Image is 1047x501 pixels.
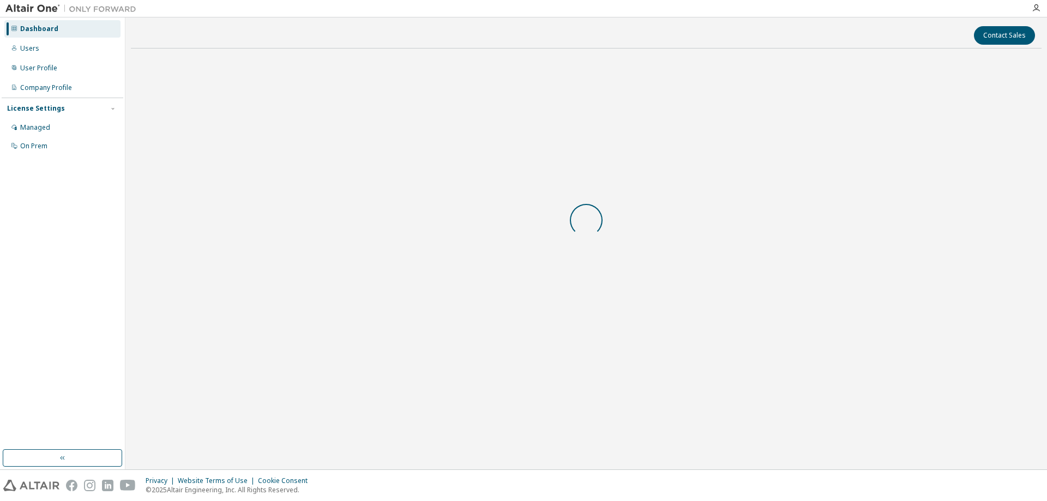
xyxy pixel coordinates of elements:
div: Website Terms of Use [178,476,258,485]
button: Contact Sales [974,26,1035,45]
img: facebook.svg [66,480,77,491]
div: License Settings [7,104,65,113]
div: Users [20,44,39,53]
div: On Prem [20,142,47,150]
p: © 2025 Altair Engineering, Inc. All Rights Reserved. [146,485,314,494]
img: altair_logo.svg [3,480,59,491]
div: Cookie Consent [258,476,314,485]
div: Privacy [146,476,178,485]
div: Managed [20,123,50,132]
div: Company Profile [20,83,72,92]
img: Altair One [5,3,142,14]
div: Dashboard [20,25,58,33]
img: instagram.svg [84,480,95,491]
div: User Profile [20,64,57,73]
img: linkedin.svg [102,480,113,491]
img: youtube.svg [120,480,136,491]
